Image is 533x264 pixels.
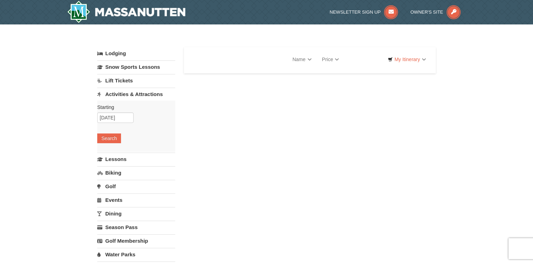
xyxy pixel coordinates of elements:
[317,52,344,66] a: Price
[97,153,175,166] a: Lessons
[97,248,175,261] a: Water Parks
[97,221,175,234] a: Season Pass
[97,180,175,193] a: Golf
[383,54,431,65] a: My Itinerary
[97,74,175,87] a: Lift Tickets
[97,207,175,220] a: Dining
[97,60,175,73] a: Snow Sports Lessons
[97,193,175,206] a: Events
[330,9,381,15] span: Newsletter Sign Up
[97,133,121,143] button: Search
[67,1,185,23] a: Massanutten Resort
[411,9,461,15] a: Owner's Site
[411,9,443,15] span: Owner's Site
[97,104,170,111] label: Starting
[287,52,317,66] a: Name
[97,166,175,179] a: Biking
[97,47,175,60] a: Lodging
[67,1,185,23] img: Massanutten Resort Logo
[97,234,175,247] a: Golf Membership
[330,9,398,15] a: Newsletter Sign Up
[97,88,175,101] a: Activities & Attractions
